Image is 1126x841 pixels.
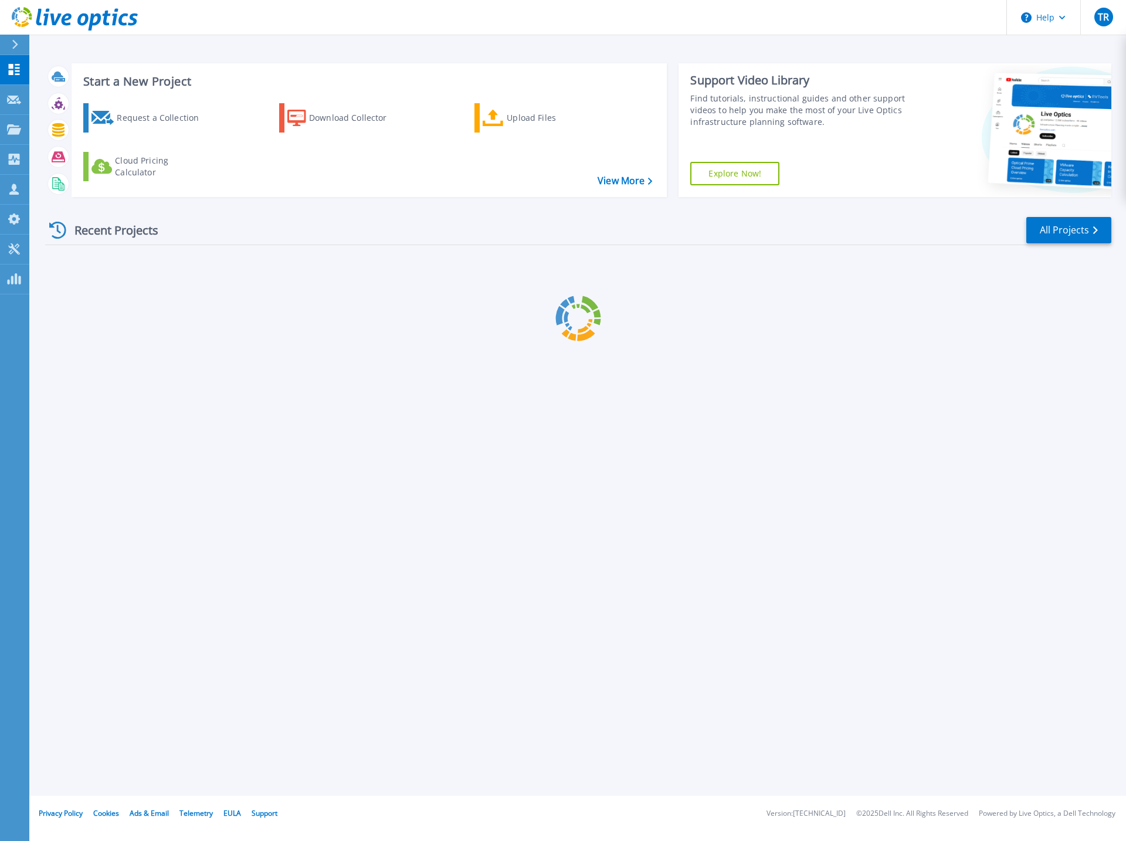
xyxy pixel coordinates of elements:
div: Support Video Library [690,73,911,88]
h3: Start a New Project [83,75,652,88]
a: Telemetry [179,808,213,818]
a: Ads & Email [130,808,169,818]
li: © 2025 Dell Inc. All Rights Reserved [856,810,968,818]
a: Explore Now! [690,162,779,185]
div: Find tutorials, instructional guides and other support videos to help you make the most of your L... [690,93,911,128]
a: Support [252,808,277,818]
a: EULA [223,808,241,818]
a: Cloud Pricing Calculator [83,152,214,181]
a: Cookies [93,808,119,818]
div: Recent Projects [45,216,174,245]
a: Download Collector [279,103,410,133]
div: Download Collector [309,106,403,130]
a: All Projects [1026,217,1111,243]
li: Powered by Live Optics, a Dell Technology [979,810,1115,818]
div: Upload Files [507,106,601,130]
span: TR [1098,12,1109,22]
a: View More [598,175,652,186]
li: Version: [TECHNICAL_ID] [767,810,846,818]
a: Upload Files [474,103,605,133]
a: Request a Collection [83,103,214,133]
a: Privacy Policy [39,808,83,818]
div: Request a Collection [117,106,211,130]
div: Cloud Pricing Calculator [115,155,209,178]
